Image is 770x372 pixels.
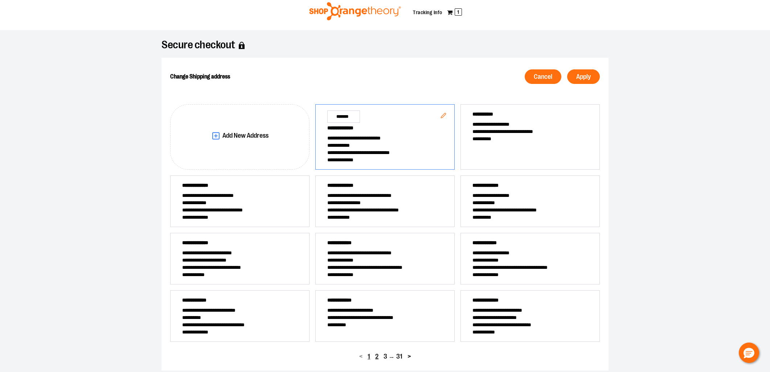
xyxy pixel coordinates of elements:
span: Add New Address [222,132,269,139]
button: 31 [394,351,405,362]
button: 1 [365,351,373,362]
span: > [407,353,411,360]
button: Cancel [525,69,561,84]
button: Edit [435,107,452,126]
span: Cancel [534,73,552,80]
button: Hello, have a question? Let’s chat. [739,343,759,363]
img: Shop Orangetheory [308,2,402,20]
a: Tracking Info [413,9,442,15]
span: ... [390,353,394,359]
button: Apply [567,69,600,84]
span: 3 [384,353,387,360]
span: Apply [576,73,591,80]
span: 1 [455,8,462,16]
span: 2 [375,353,378,360]
button: Add New Address [170,104,310,170]
button: 2 [373,351,381,362]
span: 1 [368,353,370,360]
h2: Change Shipping address [170,66,377,87]
button: > [405,351,413,362]
span: 31 [396,353,402,360]
h1: Secure checkout [161,42,609,49]
button: 3 [381,351,390,362]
